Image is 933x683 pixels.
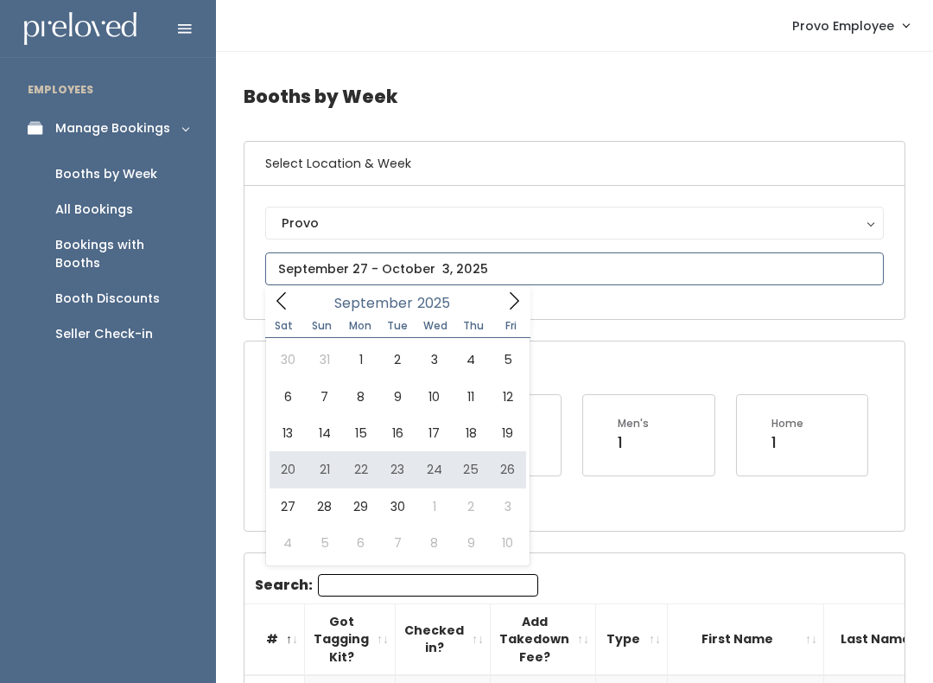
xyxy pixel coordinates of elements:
div: Seller Check-in [55,325,153,343]
span: September 1, 2025 [343,341,379,378]
span: August 30, 2025 [270,341,306,378]
span: Fri [492,321,530,331]
div: 1 [618,431,649,454]
span: September 4, 2025 [453,341,489,378]
th: Got Tagging Kit?: activate to sort column ascending [305,603,396,675]
h4: Booths by Week [244,73,905,120]
span: October 3, 2025 [489,488,525,525]
span: October 1, 2025 [416,488,453,525]
span: October 6, 2025 [343,525,379,561]
button: Provo [265,207,884,239]
div: Booths by Week [55,165,157,183]
span: Tue [378,321,416,331]
span: Sat [265,321,303,331]
span: October 4, 2025 [270,525,306,561]
span: September 17, 2025 [416,415,453,451]
input: Year [413,292,465,314]
th: First Name: activate to sort column ascending [668,603,824,675]
span: September 23, 2025 [379,451,416,488]
span: September 3, 2025 [416,341,453,378]
span: September 18, 2025 [453,415,489,451]
span: September 6, 2025 [270,379,306,415]
span: Provo Employee [792,16,894,35]
span: September [334,297,413,310]
span: September 10, 2025 [416,379,453,415]
label: Search: [255,574,538,597]
h6: Select Location & Week [244,142,904,186]
span: September 30, 2025 [379,488,416,525]
span: September 27, 2025 [270,488,306,525]
span: September 9, 2025 [379,379,416,415]
span: October 10, 2025 [489,525,525,561]
span: September 25, 2025 [453,451,489,488]
div: Booth Discounts [55,290,160,308]
span: September 21, 2025 [306,451,342,488]
span: September 22, 2025 [343,451,379,488]
div: Provo [282,214,867,233]
span: September 14, 2025 [306,415,342,451]
span: September 11, 2025 [453,379,489,415]
span: August 31, 2025 [306,341,342,378]
span: Wed [416,321,454,331]
span: September 26, 2025 [489,451,525,488]
span: September 15, 2025 [343,415,379,451]
th: #: activate to sort column descending [244,603,305,675]
span: October 8, 2025 [416,525,453,561]
div: All Bookings [55,201,133,219]
span: September 24, 2025 [416,451,453,488]
span: September 28, 2025 [306,488,342,525]
span: September 20, 2025 [270,451,306,488]
span: Mon [341,321,379,331]
span: Sun [303,321,341,331]
th: Checked in?: activate to sort column ascending [396,603,491,675]
input: September 27 - October 3, 2025 [265,252,884,285]
span: September 5, 2025 [489,341,525,378]
th: Type: activate to sort column ascending [596,603,668,675]
span: October 5, 2025 [306,525,342,561]
span: September 2, 2025 [379,341,416,378]
span: September 8, 2025 [343,379,379,415]
a: Provo Employee [775,7,926,44]
span: October 2, 2025 [453,488,489,525]
span: September 12, 2025 [489,379,525,415]
div: Bookings with Booths [55,236,188,272]
img: preloved logo [24,12,136,46]
span: October 7, 2025 [379,525,416,561]
input: Search: [318,574,538,597]
span: Thu [454,321,492,331]
div: Home [771,416,803,431]
span: September 7, 2025 [306,379,342,415]
div: Men's [618,416,649,431]
span: September 13, 2025 [270,415,306,451]
th: Add Takedown Fee?: activate to sort column ascending [491,603,596,675]
span: October 9, 2025 [453,525,489,561]
span: September 19, 2025 [489,415,525,451]
div: 1 [771,431,803,454]
span: September 29, 2025 [343,488,379,525]
div: Manage Bookings [55,119,170,137]
span: September 16, 2025 [379,415,416,451]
